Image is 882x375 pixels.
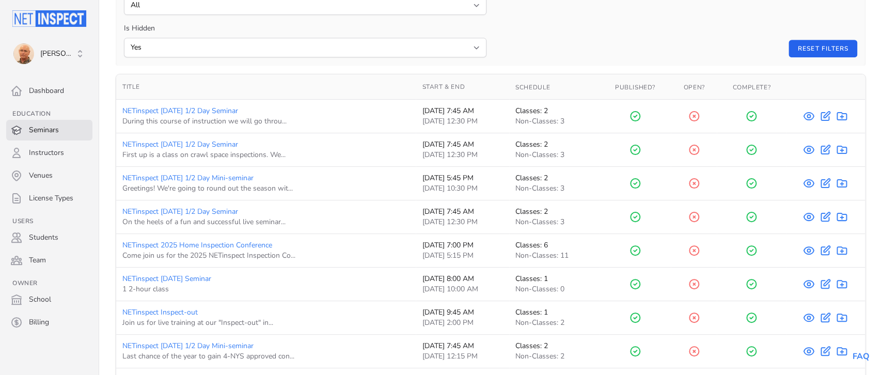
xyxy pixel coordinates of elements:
div: Non-Classes: 3 [515,217,593,227]
div: [DATE] 12:30 PM [422,217,503,227]
div: [DATE] 10:00 AM [422,284,503,294]
a: NETinspect 2025 Home Inspection Conference [122,240,272,250]
div: Classes: 2 [515,341,593,351]
div: [DATE] 7:45 AM [422,106,503,116]
a: Dashboard [6,81,92,101]
a: Team [6,250,92,271]
h3: Owner [6,279,92,287]
img: Tom Sherman [13,43,34,64]
div: [DATE] 5:45 PM [422,173,503,183]
button: Tom Sherman [PERSON_NAME] [6,39,92,68]
a: NETinspect [DATE] 1/2 Day Seminar [122,106,238,116]
div: Classes: 2 [515,207,593,217]
div: Non-Classes: 0 [515,284,593,294]
h3: Users [6,217,92,225]
div: Non-Classes: 3 [515,183,593,194]
h3: Education [6,110,92,118]
div: Classes: 2 [515,106,593,116]
button: Reset Filters [789,40,857,57]
div: [DATE] 10:30 PM [422,183,503,194]
div: [DATE] 12:15 PM [422,351,503,362]
button: Start & End [422,83,473,91]
a: Students [6,227,92,248]
div: Non-Classes: 3 [515,116,593,127]
div: [DATE] 7:45 AM [422,207,503,217]
div: 1 2-hour class [122,284,409,294]
div: [DATE] 7:00 PM [422,240,503,251]
div: Non-Classes: 3 [515,150,593,160]
span: Schedule [515,83,550,91]
img: Netinspect [12,10,86,27]
a: Billing [6,312,92,333]
span: Title [122,83,140,91]
a: NETinspect [DATE] Seminar [122,274,211,284]
a: Seminars [6,120,92,140]
div: During this course of instruction we will go throu... [122,116,409,127]
div: [DATE] 8:00 AM [422,274,503,284]
div: [DATE] 9:45 AM [422,307,503,318]
div: First up is a class on crawl space inspections. We... [122,150,409,160]
div: On the heels of a fun and successful live seminar... [122,217,409,227]
button: Title [122,83,148,91]
a: NETinspect [DATE] 1/2 Day Mini-seminar [122,341,254,351]
div: Non-Classes: 2 [515,351,593,362]
div: [DATE] 12:30 PM [422,150,503,160]
div: Classes: 1 [515,274,593,284]
a: NETinspect Inspect-out [122,307,198,317]
a: License Types [6,188,92,209]
div: [DATE] 12:30 PM [422,116,503,127]
a: NETinspect [DATE] 1/2 Day Seminar [122,207,238,216]
div: Classes: 2 [515,139,593,150]
a: Venues [6,165,92,186]
div: Greetings! We're going to round out the season wit... [122,183,409,194]
div: Join us for live training at our "Inspect-out" in... [122,318,409,328]
label: Is Hidden [124,23,486,34]
a: Instructors [6,143,92,163]
div: [DATE] 7:45 AM [422,341,503,351]
div: Classes: 1 [515,307,593,318]
div: Come join us for the 2025 NETinspect Inspection Co... [122,251,409,261]
a: NETinspect [DATE] 1/2 Day Seminar [122,139,238,149]
div: Non-Classes: 2 [515,318,593,328]
span: [PERSON_NAME] [40,49,75,59]
span: Open? [683,83,704,91]
div: [DATE] 5:15 PM [422,251,503,261]
div: Last chance of the year to gain 4-NYS approved con... [122,351,409,362]
span: Start & End [422,83,465,91]
a: NETinspect [DATE] 1/2 Day Mini-seminar [122,173,254,183]
div: Classes: 2 [515,173,593,183]
div: [DATE] 7:45 AM [422,139,503,150]
span: Complete? [732,83,770,91]
div: [DATE] 2:00 PM [422,318,503,328]
a: School [6,289,92,310]
div: Non-Classes: 11 [515,251,593,261]
a: FAQ [853,351,870,362]
div: Classes: 6 [515,240,593,251]
span: Published? [615,83,655,91]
